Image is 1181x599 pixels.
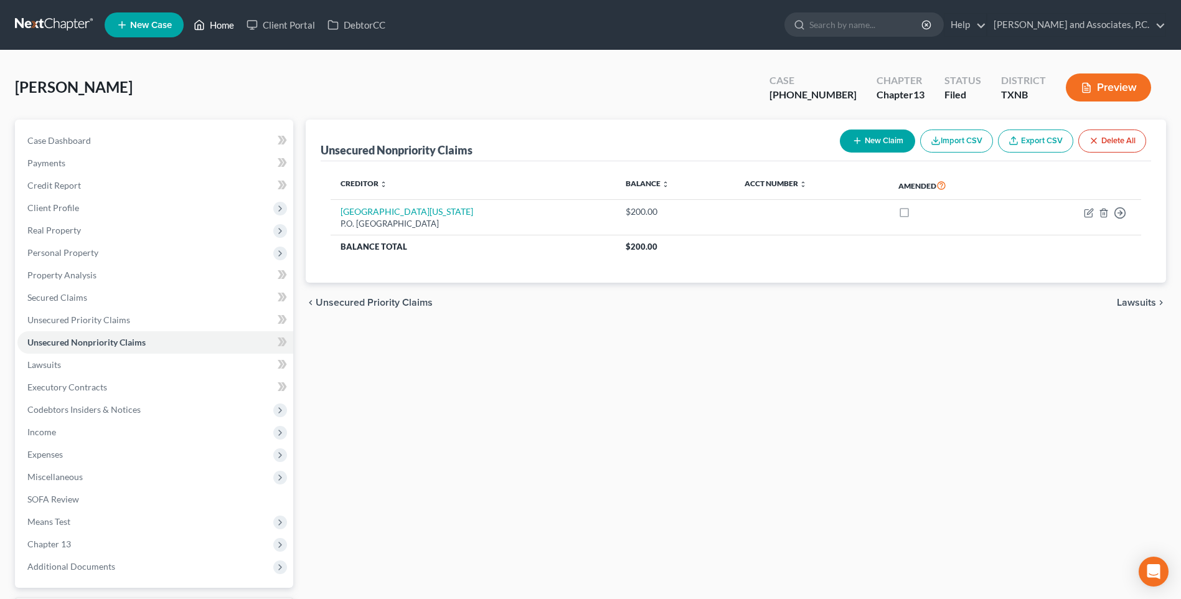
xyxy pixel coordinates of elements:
[920,130,993,153] button: Import CSV
[27,404,141,415] span: Codebtors Insiders & Notices
[877,88,925,102] div: Chapter
[27,516,70,527] span: Means Test
[1117,298,1166,308] button: Lawsuits chevron_right
[17,174,293,197] a: Credit Report
[27,292,87,303] span: Secured Claims
[1001,73,1046,88] div: District
[27,359,61,370] span: Lawsuits
[306,298,433,308] button: chevron_left Unsecured Priority Claims
[17,331,293,354] a: Unsecured Nonpriority Claims
[840,130,915,153] button: New Claim
[944,14,986,36] a: Help
[27,561,115,572] span: Additional Documents
[17,152,293,174] a: Payments
[27,202,79,213] span: Client Profile
[1139,557,1169,587] div: Open Intercom Messenger
[15,78,133,96] span: [PERSON_NAME]
[944,88,981,102] div: Filed
[944,73,981,88] div: Status
[799,181,807,188] i: unfold_more
[1066,73,1151,101] button: Preview
[17,354,293,376] a: Lawsuits
[626,242,657,252] span: $200.00
[321,143,473,158] div: Unsecured Nonpriority Claims
[17,488,293,511] a: SOFA Review
[27,427,56,437] span: Income
[27,247,98,258] span: Personal Property
[27,471,83,482] span: Miscellaneous
[27,382,107,392] span: Executory Contracts
[316,298,433,308] span: Unsecured Priority Claims
[306,298,316,308] i: chevron_left
[27,225,81,235] span: Real Property
[1078,130,1146,153] button: Delete All
[809,13,923,36] input: Search by name...
[27,449,63,460] span: Expenses
[341,179,387,188] a: Creditor unfold_more
[341,206,473,217] a: [GEOGRAPHIC_DATA][US_STATE]
[187,14,240,36] a: Home
[17,130,293,152] a: Case Dashboard
[626,179,669,188] a: Balance unfold_more
[321,14,392,36] a: DebtorCC
[626,205,725,218] div: $200.00
[877,73,925,88] div: Chapter
[888,171,1015,200] th: Amended
[745,179,807,188] a: Acct Number unfold_more
[987,14,1165,36] a: [PERSON_NAME] and Associates, P.C.
[17,376,293,399] a: Executory Contracts
[913,88,925,100] span: 13
[27,337,146,347] span: Unsecured Nonpriority Claims
[331,235,616,258] th: Balance Total
[998,130,1073,153] a: Export CSV
[27,180,81,191] span: Credit Report
[380,181,387,188] i: unfold_more
[27,314,130,325] span: Unsecured Priority Claims
[130,21,172,30] span: New Case
[341,218,606,230] div: P.O. [GEOGRAPHIC_DATA]
[17,286,293,309] a: Secured Claims
[17,309,293,331] a: Unsecured Priority Claims
[17,264,293,286] a: Property Analysis
[662,181,669,188] i: unfold_more
[27,494,79,504] span: SOFA Review
[27,539,71,549] span: Chapter 13
[240,14,321,36] a: Client Portal
[769,88,857,102] div: [PHONE_NUMBER]
[27,158,65,168] span: Payments
[27,270,96,280] span: Property Analysis
[27,135,91,146] span: Case Dashboard
[769,73,857,88] div: Case
[1156,298,1166,308] i: chevron_right
[1117,298,1156,308] span: Lawsuits
[1001,88,1046,102] div: TXNB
